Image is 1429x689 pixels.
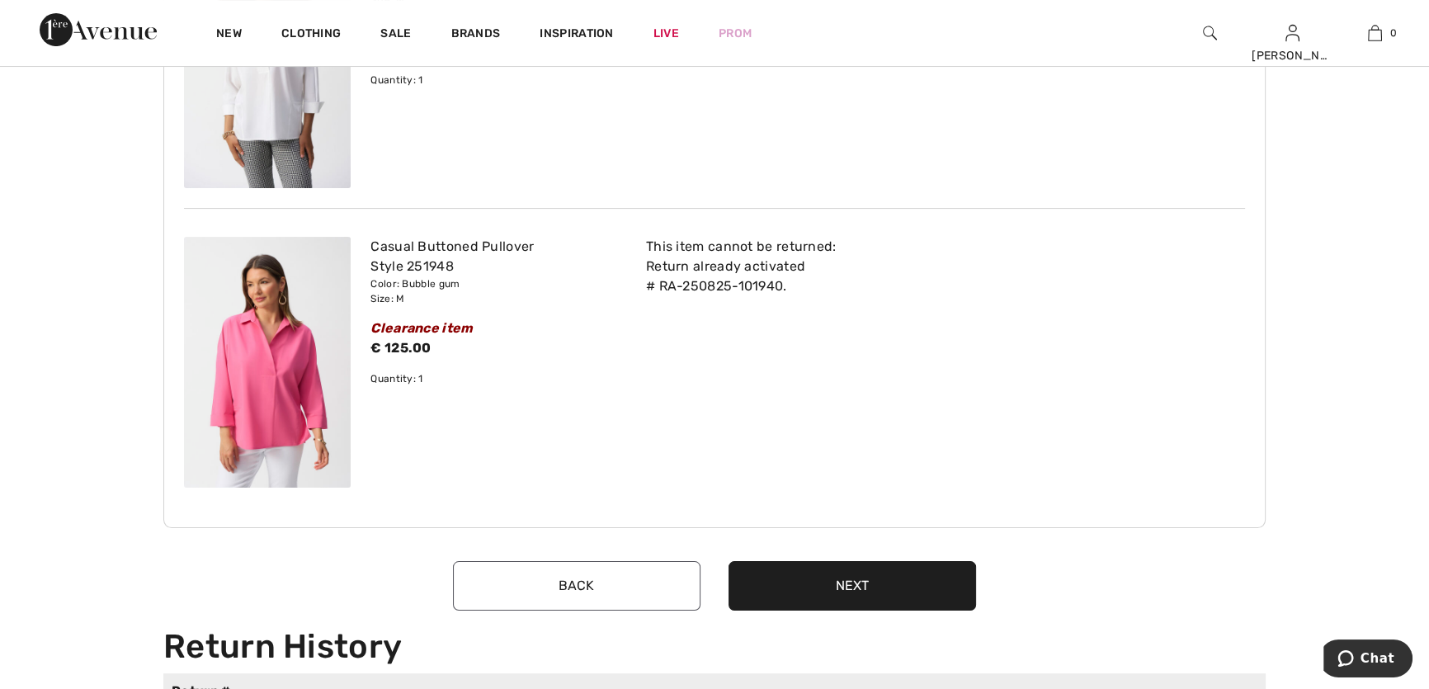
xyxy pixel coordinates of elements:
div: This item cannot be returned: Return already activated # RA-250825-101940. [636,237,936,296]
div: Color: Bubble gum [370,276,616,291]
img: joseph-ribkoff-tops-vanilla-30_251948_2_9e6c_search.jpg [184,237,351,487]
a: Brands [451,26,501,44]
button: Next [729,561,976,611]
img: My Bag [1368,23,1382,43]
a: 0 [1334,23,1415,43]
button: Back [453,561,700,611]
iframe: Opens a widget where you can chat to one of our agents [1323,639,1412,681]
div: Quantity: 1 [370,73,616,87]
a: Clothing [281,26,341,44]
span: Inspiration [540,26,613,44]
img: 1ère Avenue [40,13,157,46]
img: search the website [1203,23,1217,43]
h1: Return History [163,627,1266,667]
a: Sale [380,26,411,44]
img: My Info [1285,23,1299,43]
div: Clearance item [370,319,616,338]
a: Live [653,25,679,42]
a: Sign In [1285,25,1299,40]
div: € 125.00 [370,338,616,358]
a: Prom [719,25,752,42]
div: Size: M [370,291,616,306]
div: Casual Buttoned Pullover Style 251948 [370,237,616,276]
div: [PERSON_NAME] [1252,47,1332,64]
a: New [216,26,242,44]
span: 0 [1390,26,1397,40]
div: Quantity: 1 [370,371,616,386]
